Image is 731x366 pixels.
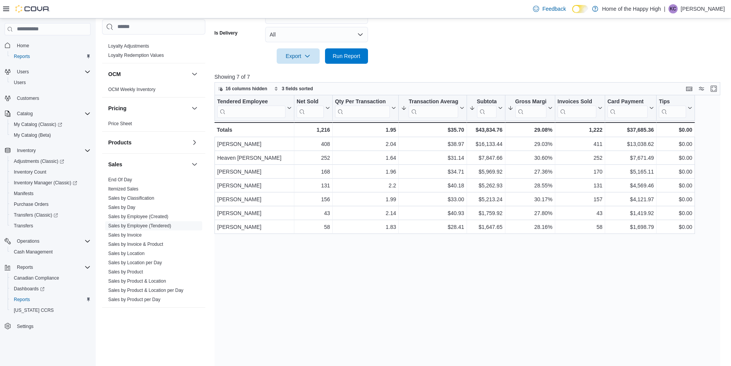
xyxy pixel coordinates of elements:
[8,130,94,141] button: My Catalog (Beta)
[607,98,648,105] div: Card Payment
[108,232,142,238] span: Sales by Invoice
[477,98,496,118] div: Subtotal
[102,85,205,97] div: OCM
[108,186,139,192] span: Itemized Sales
[11,157,67,166] a: Adjustments (Classic)
[469,195,502,204] div: $5,213.24
[11,247,56,257] a: Cash Management
[11,306,57,315] a: [US_STATE] CCRS
[108,241,163,247] span: Sales by Invoice & Product
[217,98,285,105] div: Tendered Employee
[190,70,199,79] button: OCM
[215,30,238,36] label: Is Delivery
[11,167,91,177] span: Inventory Count
[108,139,188,146] button: Products
[108,43,149,49] span: Loyalty Adjustments
[558,153,602,162] div: 252
[607,222,654,232] div: $1,698.79
[14,322,36,331] a: Settings
[14,275,59,281] span: Canadian Compliance
[217,125,292,134] div: Totals
[11,189,91,198] span: Manifests
[108,70,121,78] h3: OCM
[507,139,552,149] div: 29.03%
[108,139,132,146] h3: Products
[14,94,42,103] a: Customers
[335,181,396,190] div: 2.2
[14,93,91,103] span: Customers
[681,4,725,13] p: [PERSON_NAME]
[401,139,464,149] div: $38.97
[297,98,330,118] button: Net Sold
[664,4,665,13] p: |
[11,52,91,61] span: Reports
[108,288,183,293] a: Sales by Product & Location per Day
[108,121,132,127] span: Price Sheet
[515,98,546,118] div: Gross Margin
[190,160,199,169] button: Sales
[14,109,91,118] span: Catalog
[8,247,94,257] button: Cash Management
[14,263,36,272] button: Reports
[11,273,91,283] span: Canadian Compliance
[11,273,62,283] a: Canadian Compliance
[8,283,94,294] a: Dashboards
[668,4,678,13] div: Kayleene Carvalho Pinho
[297,209,330,218] div: 43
[297,139,330,149] div: 408
[108,260,162,266] span: Sales by Location per Day
[542,5,566,13] span: Feedback
[11,210,91,220] span: Transfers (Classic)
[11,52,33,61] a: Reports
[277,48,320,64] button: Export
[14,307,54,313] span: [US_STATE] CCRS
[11,200,52,209] a: Purchase Orders
[607,139,654,149] div: $13,038.62
[401,209,464,218] div: $40.93
[607,209,654,218] div: $1,419.92
[607,181,654,190] div: $4,569.46
[558,98,596,105] div: Invoices Sold
[215,73,726,81] p: Showing 7 of 7
[401,222,464,232] div: $28.41
[11,78,91,87] span: Users
[11,167,50,177] a: Inventory Count
[14,237,91,246] span: Operations
[607,167,654,176] div: $5,165.11
[5,37,91,352] nav: Complex example
[335,209,396,218] div: 2.14
[2,40,94,51] button: Home
[469,181,502,190] div: $5,262.93
[271,84,316,93] button: 3 fields sorted
[335,98,390,118] div: Qty Per Transaction
[8,156,94,167] a: Adjustments (Classic)
[335,98,390,105] div: Qty Per Transaction
[659,139,692,149] div: $0.00
[558,209,602,218] div: 43
[8,305,94,316] button: [US_STATE] CCRS
[108,205,135,210] a: Sales by Day
[401,167,464,176] div: $34.71
[108,251,145,256] a: Sales by Location
[281,48,315,64] span: Export
[333,52,360,60] span: Run Report
[401,98,464,118] button: Transaction Average
[108,232,142,238] a: Sales by Invoice
[11,120,65,129] a: My Catalog (Classic)
[14,79,26,86] span: Users
[8,294,94,305] button: Reports
[11,120,91,129] span: My Catalog (Classic)
[507,125,552,134] div: 29.08%
[108,87,155,92] a: OCM Weekly Inventory
[335,153,396,162] div: 1.64
[469,125,502,134] div: $43,834.76
[14,41,91,50] span: Home
[108,269,143,275] a: Sales by Product
[108,53,164,58] a: Loyalty Redemption Values
[8,167,94,177] button: Inventory Count
[282,86,313,92] span: 3 fields sorted
[217,209,292,218] div: [PERSON_NAME]
[8,177,94,188] a: Inventory Manager (Classic)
